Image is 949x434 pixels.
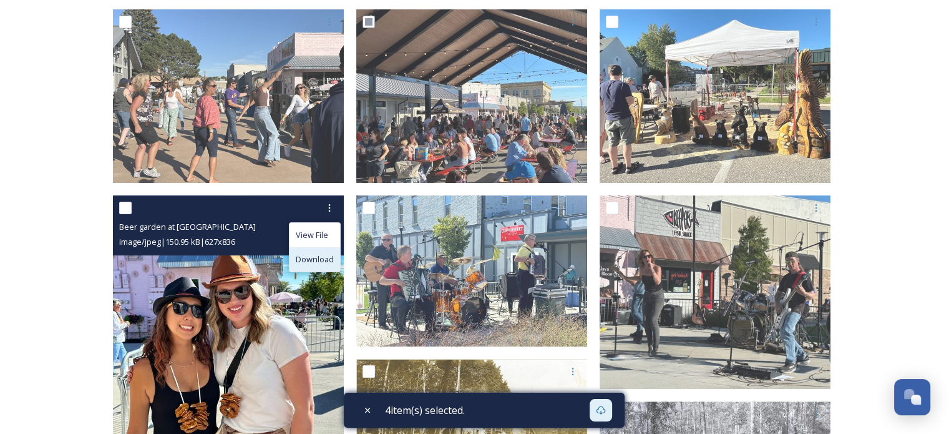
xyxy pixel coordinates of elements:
span: 4 item(s) selected. [385,403,465,418]
img: Chainsaw carvings [600,9,830,183]
span: image/jpeg | 150.95 kB | 627 x 836 [119,236,235,247]
span: Download [296,254,334,265]
img: Beer Garden - band [600,195,830,389]
img: Beer Garden - polka band [356,195,587,347]
button: Open Chat [894,379,930,415]
span: Beer garden at [GEOGRAPHIC_DATA] [119,221,256,232]
img: Beer garden - dancing [113,9,344,183]
span: View File [296,229,328,241]
img: Beer Garden at Legacy Plaza [356,9,587,183]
